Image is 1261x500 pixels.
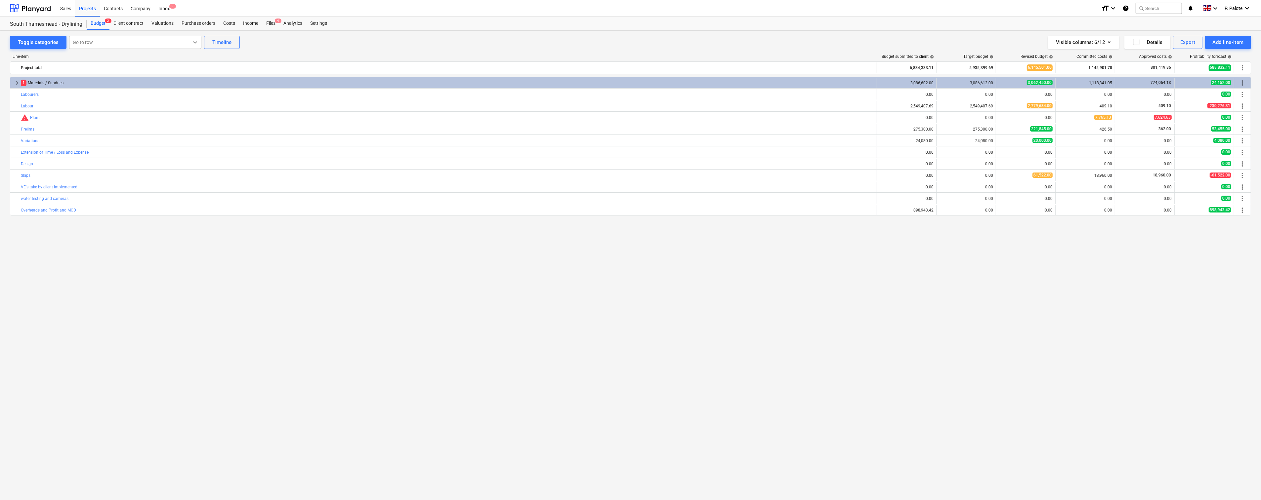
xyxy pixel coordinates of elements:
span: 688,832.11 [1209,64,1231,71]
button: Export [1173,36,1203,49]
div: 0.00 [939,150,993,155]
a: Income [239,17,262,30]
div: 0.00 [880,173,934,178]
span: More actions [1239,195,1246,203]
div: 0.00 [999,185,1053,189]
span: 362.00 [1158,127,1172,131]
span: 0.00 [1221,184,1231,189]
a: Valuations [147,17,178,30]
div: 0.00 [880,92,934,97]
span: 3,062,450.00 [1027,80,1053,85]
div: 2,549,407.69 [939,104,993,108]
span: 0.00 [1221,149,1231,155]
div: Toggle categories [18,38,59,47]
button: Search [1136,3,1182,14]
div: Export [1180,38,1196,47]
span: More actions [1239,148,1246,156]
span: 801,419.86 [1150,65,1172,70]
span: help [988,55,993,59]
span: More actions [1239,160,1246,168]
div: 24,080.00 [880,138,934,143]
div: 0.00 [1118,208,1172,212]
span: 0.00 [1221,92,1231,97]
a: Extension of Time / Loss and Expense [21,150,89,155]
div: 0.00 [1058,185,1112,189]
span: help [1107,55,1113,59]
div: 1,145,901.78 [1058,62,1112,73]
i: keyboard_arrow_down [1243,4,1251,12]
span: 6,145,501.00 [1027,64,1053,71]
i: notifications [1187,4,1194,12]
div: 0.00 [939,92,993,97]
span: 0.00 [1221,196,1231,201]
span: help [1048,55,1053,59]
span: -230,276.31 [1207,103,1231,108]
a: Skips [21,173,30,178]
div: 0.00 [999,92,1053,97]
i: keyboard_arrow_down [1211,4,1219,12]
span: P. Palote [1225,6,1242,11]
div: 275,300.00 [939,127,993,132]
button: Toggle categories [10,36,66,49]
span: More actions [1239,137,1246,145]
div: South Thamesmead - Drylining [10,21,79,28]
div: 24,080.00 [939,138,993,143]
div: 0.00 [1058,208,1112,212]
div: Project total [21,62,874,73]
div: Visible columns : 6/12 [1056,38,1111,47]
a: Labourers [21,92,39,97]
div: 0.00 [939,162,993,166]
span: 0.00 [1221,161,1231,166]
span: help [929,55,934,59]
div: 0.00 [939,115,993,120]
div: 409.10 [1058,104,1112,108]
span: 4,080.00 [1213,138,1231,143]
span: More actions [1239,172,1246,179]
a: Prelims [21,127,34,132]
span: 24,152.00 [1211,80,1231,85]
div: 0.00 [999,150,1053,155]
div: 0.00 [1058,92,1112,97]
span: 20,000.00 [1032,138,1053,143]
div: 1,118,341.05 [1058,81,1112,85]
span: search [1139,6,1144,11]
div: 898,943.42 [880,208,934,212]
div: Materials / Sundries [21,78,874,88]
span: keyboard_arrow_right [13,79,21,87]
div: 0.00 [880,185,934,189]
div: 0.00 [1058,150,1112,155]
div: Committed costs [1076,54,1113,59]
span: 61,522.00 [1032,173,1053,178]
a: Costs [219,17,239,30]
div: 0.00 [939,196,993,201]
div: 0.00 [1118,196,1172,201]
div: Approved costs [1139,54,1172,59]
div: Timeline [212,38,231,47]
div: 18,960.00 [1058,173,1112,178]
span: -61,522.00 [1210,173,1231,178]
span: More actions [1239,79,1246,87]
iframe: Chat Widget [1228,468,1261,500]
div: 0.00 [1118,185,1172,189]
a: Design [21,162,33,166]
a: VE's take by client implemented [21,185,77,189]
button: Add line-item [1205,36,1251,49]
button: Visible columns:6/12 [1048,36,1119,49]
div: Analytics [279,17,306,30]
span: More actions [1239,102,1246,110]
a: water testing and cameras [21,196,68,201]
div: 0.00 [939,173,993,178]
div: 0.00 [939,208,993,212]
span: 7,765.13 [1094,115,1112,120]
div: 0.00 [999,115,1053,120]
div: 0.00 [1058,196,1112,201]
div: 0.00 [880,115,934,120]
span: 409.10 [1158,103,1172,108]
span: 0.00 [1221,115,1231,120]
a: Files4 [262,17,279,30]
a: Settings [306,17,331,30]
div: 0.00 [999,162,1053,166]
